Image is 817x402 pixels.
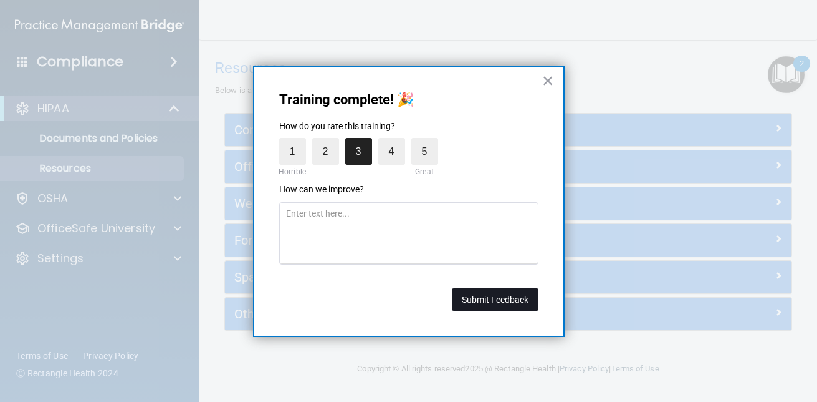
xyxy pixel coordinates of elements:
[345,138,372,165] label: 3
[542,71,554,91] button: Close
[279,138,306,165] label: 1
[411,138,438,165] label: 5
[279,120,538,133] p: How do you rate this training?
[276,165,309,179] div: Horrible
[452,288,538,311] button: Submit Feedback
[411,165,438,179] div: Great
[378,138,405,165] label: 4
[312,138,339,165] label: 2
[279,184,538,196] p: How can we improve?
[755,316,802,363] iframe: Drift Widget Chat Controller
[279,92,538,108] p: Training complete! 🎉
